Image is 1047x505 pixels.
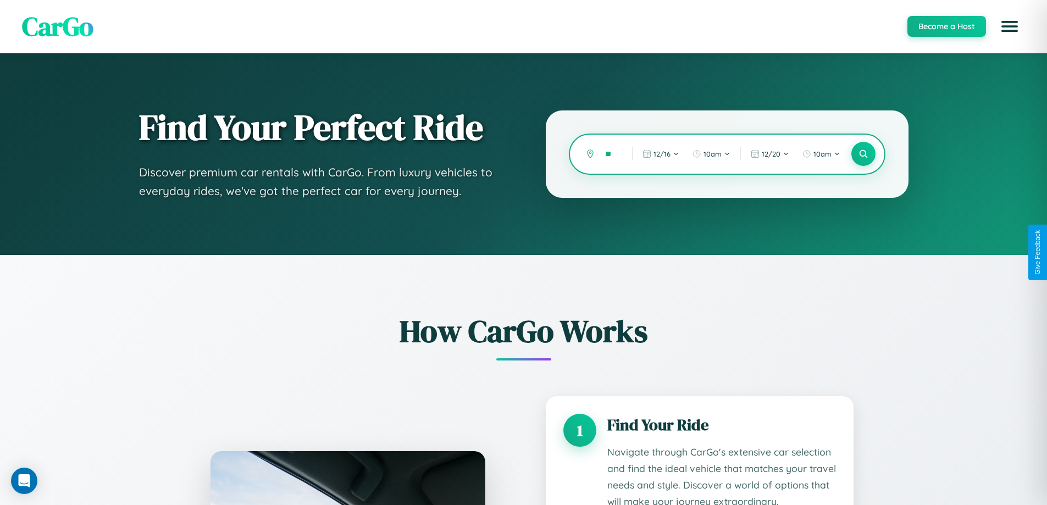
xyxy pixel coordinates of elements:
span: 10am [703,149,722,158]
button: 12/20 [745,145,795,163]
span: 10am [813,149,832,158]
div: Give Feedback [1034,230,1042,275]
button: Become a Host [907,16,986,37]
p: Discover premium car rentals with CarGo. From luxury vehicles to everyday rides, we've got the pe... [139,163,502,200]
span: 12 / 16 [653,149,671,158]
button: 12/16 [637,145,685,163]
h3: Find Your Ride [607,414,836,436]
span: 12 / 20 [762,149,780,158]
button: Open menu [994,11,1025,42]
button: 10am [687,145,736,163]
h2: How CarGo Works [194,310,854,352]
div: 1 [563,414,596,447]
div: Open Intercom Messenger [11,468,37,494]
h1: Find Your Perfect Ride [139,108,502,147]
button: 10am [797,145,846,163]
span: CarGo [22,8,93,45]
